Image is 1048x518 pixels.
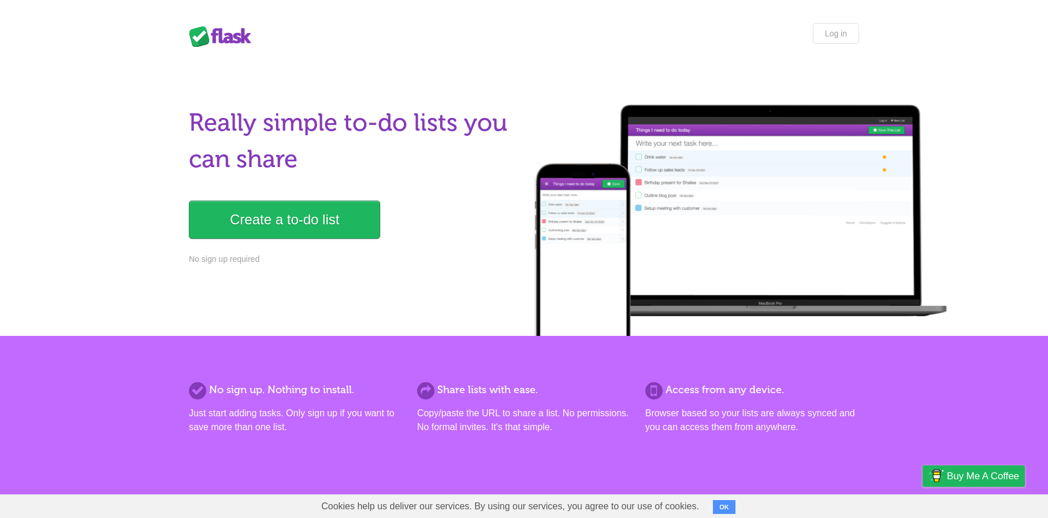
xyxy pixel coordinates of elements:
span: Cookies help us deliver our services. By using our services, you agree to our use of cookies. [310,495,711,518]
button: OK [713,500,735,514]
img: Buy me a coffee [928,466,944,486]
p: Browser based so your lists are always synced and you can access them from anywhere. [645,406,859,434]
a: Buy me a coffee [923,465,1025,487]
a: Create a to-do list [189,201,380,239]
p: Just start adding tasks. Only sign up if you want to save more than one list. [189,406,403,434]
h2: No sign up. Nothing to install. [189,382,403,398]
span: Buy me a coffee [947,466,1019,486]
p: Copy/paste the URL to share a list. No permissions. No formal invites. It's that simple. [417,406,631,434]
h1: Really simple to-do lists you can share [189,105,517,177]
div: Flask Lists [189,26,258,47]
h2: Access from any device. [645,382,859,398]
h2: Share lists with ease. [417,382,631,398]
p: No sign up required [189,253,517,265]
a: Log in [813,23,859,44]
